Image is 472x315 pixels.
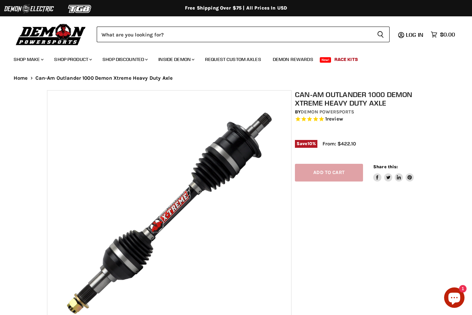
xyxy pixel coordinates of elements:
[54,2,106,15] img: TGB Logo 2
[268,52,318,66] a: Demon Rewards
[308,141,312,146] span: 10
[97,27,390,42] form: Product
[200,52,266,66] a: Request Custom Axles
[97,52,152,66] a: Shop Discounted
[3,2,54,15] img: Demon Electric Logo 2
[327,116,343,122] span: review
[9,52,48,66] a: Shop Make
[322,141,356,147] span: From: $422.10
[295,140,317,147] span: Save %
[9,50,453,66] ul: Main menu
[301,109,354,115] a: Demon Powersports
[295,108,428,116] div: by
[329,52,363,66] a: Race Kits
[14,22,88,46] img: Demon Powersports
[295,90,428,107] h1: Can-Am Outlander 1000 Demon Xtreme Heavy Duty Axle
[440,31,455,38] span: $0.00
[14,75,28,81] a: Home
[153,52,199,66] a: Inside Demon
[406,31,423,38] span: Log in
[373,164,414,182] aside: Share this:
[325,116,343,122] span: 1 reviews
[373,164,398,169] span: Share this:
[442,287,467,310] inbox-online-store-chat: Shopify online store chat
[97,27,372,42] input: Search
[372,27,390,42] button: Search
[427,30,458,40] a: $0.00
[320,57,331,63] span: New!
[295,116,428,123] span: Rated 5.0 out of 5 stars 1 reviews
[403,32,427,38] a: Log in
[35,75,173,81] span: Can-Am Outlander 1000 Demon Xtreme Heavy Duty Axle
[49,52,96,66] a: Shop Product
